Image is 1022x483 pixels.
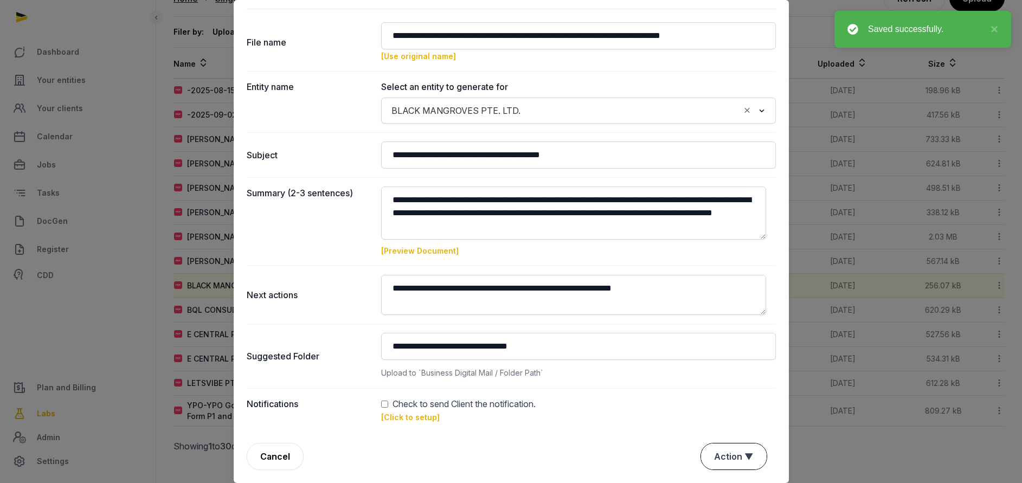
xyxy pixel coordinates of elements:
[247,275,372,315] dt: Next actions
[381,80,776,93] label: Select an entity to generate for
[381,366,776,379] div: Upload to `Business Digital Mail / Folder Path`
[381,413,440,422] a: [Click to setup]
[985,23,998,36] button: close
[247,186,372,257] dt: Summary (2-3 sentences)
[247,443,304,470] a: Cancel
[247,80,372,124] dt: Entity name
[868,23,985,36] div: Saved successfully.
[247,22,372,62] dt: File name
[247,141,372,169] dt: Subject
[381,246,459,255] a: [Preview Document]
[389,103,523,118] span: BLACK MANGROVES PTE. LTD.
[387,101,770,120] div: Search for option
[742,103,752,118] button: Clear Selected
[381,51,456,61] a: [Use original name]
[525,103,740,118] input: Search for option
[247,397,372,423] dt: Notifications
[393,397,536,410] span: Check to send Client the notification.
[247,333,372,379] dt: Suggested Folder
[701,443,767,469] button: Action ▼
